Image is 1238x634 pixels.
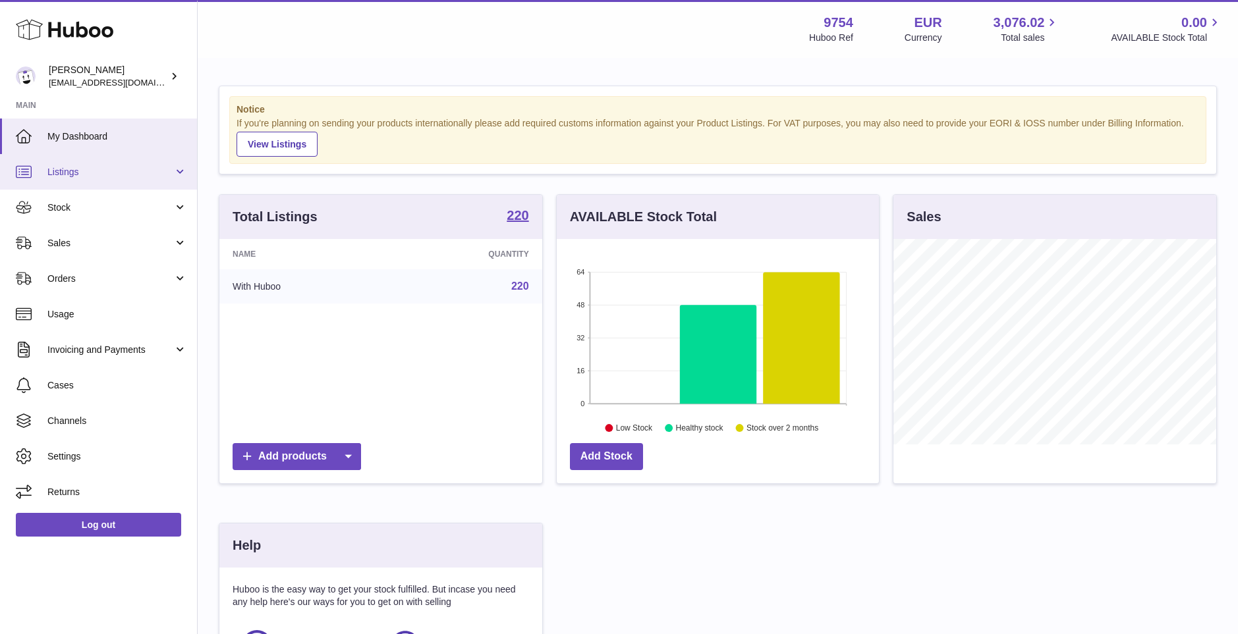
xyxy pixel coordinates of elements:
text: 64 [577,268,584,276]
text: 0 [580,400,584,408]
span: Cases [47,379,187,392]
img: info@fieldsluxury.london [16,66,36,86]
text: Healthy stock [675,423,723,433]
a: 220 [511,280,529,292]
span: Settings [47,450,187,463]
th: Name [219,239,389,269]
strong: EUR [914,14,942,32]
span: Total sales [1001,32,1059,44]
a: Add products [233,443,361,470]
a: Add Stock [570,443,643,470]
text: 16 [577,367,584,375]
text: 32 [577,334,584,342]
a: 0.00 AVAILABLE Stock Total [1111,14,1222,44]
span: Listings [47,166,173,178]
span: Sales [47,237,173,250]
div: Currency [905,32,942,44]
h3: Total Listings [233,208,318,226]
div: Huboo Ref [809,32,853,44]
strong: 9754 [824,14,853,32]
text: Stock over 2 months [746,423,818,433]
text: 48 [577,301,584,309]
span: Usage [47,308,187,321]
span: Orders [47,273,173,285]
td: With Huboo [219,269,389,304]
strong: 220 [507,209,528,222]
span: 0.00 [1181,14,1207,32]
span: Stock [47,201,173,214]
span: AVAILABLE Stock Total [1111,32,1222,44]
span: My Dashboard [47,130,187,143]
div: If you're planning on sending your products internationally please add required customs informati... [237,117,1199,157]
strong: Notice [237,103,1199,116]
span: Invoicing and Payments [47,344,173,356]
a: Log out [16,513,181,537]
span: [EMAIL_ADDRESS][DOMAIN_NAME] [49,77,194,88]
span: Channels [47,415,187,427]
th: Quantity [389,239,542,269]
span: 3,076.02 [994,14,1045,32]
text: Low Stock [616,423,653,433]
span: Returns [47,486,187,498]
h3: AVAILABLE Stock Total [570,208,717,226]
h3: Help [233,537,261,554]
a: 220 [507,209,528,225]
a: 3,076.02 Total sales [994,14,1060,44]
a: View Listings [237,132,318,157]
h3: Sales [907,208,941,226]
p: Huboo is the easy way to get your stock fulfilled. But incase you need any help here's our ways f... [233,583,529,608]
div: [PERSON_NAME] [49,64,167,89]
